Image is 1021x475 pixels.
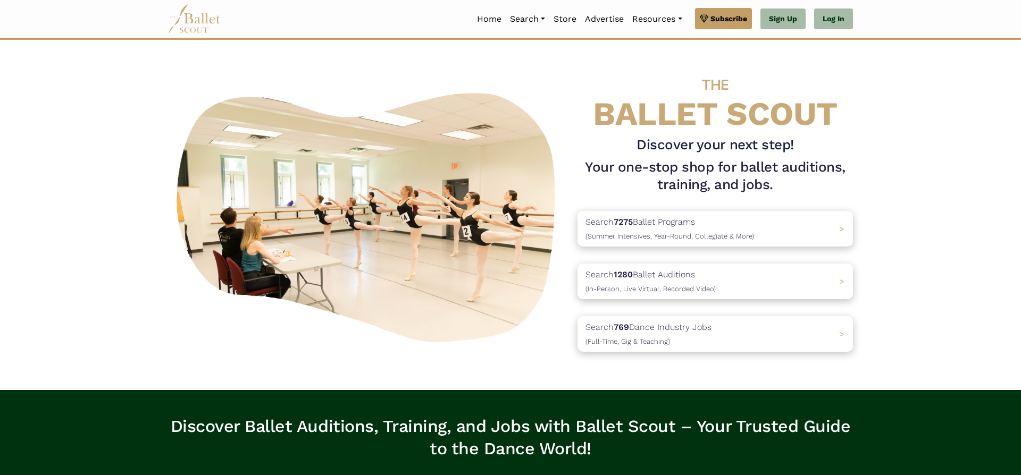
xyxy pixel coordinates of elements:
[578,316,853,352] a: Search769Dance Industry Jobs(Full-Time, Gig & Teaching) >
[814,9,853,30] a: Log In
[585,285,716,293] span: (In-Person, Live Virtual, Recorded Video)
[614,322,629,332] b: 769
[839,224,844,234] span: >
[628,8,686,30] a: Resources
[549,8,581,30] a: Store
[585,320,712,347] p: Search Dance Industry Jobs
[168,415,853,460] h3: Discover Ballet Auditions, Training, and Jobs with Ballet Scout – Your Trusted Guide to the Dance...
[760,9,806,30] a: Sign Up
[839,329,844,339] span: >
[473,8,506,30] a: Home
[585,215,754,242] p: Search Ballet Programs
[614,217,633,227] b: 7275
[168,81,569,349] img: A group of ballerinas talking to each other in a ballet studio
[695,8,752,29] a: Subscribe
[578,61,853,132] h4: BALLET SCOUT
[578,211,853,247] a: Search7275Ballet Programs(Summer Intensives, Year-Round, Collegiate & More)>
[578,264,853,299] a: Search1280Ballet Auditions(In-Person, Live Virtual, Recorded Video) >
[710,13,747,24] span: Subscribe
[614,269,633,279] b: 1280
[700,13,708,24] img: gem.svg
[702,76,729,94] span: THE
[839,276,844,286] span: >
[585,268,716,295] p: Search Ballet Auditions
[581,8,628,30] a: Advertise
[578,158,853,194] h1: Your one-stop shop for ballet auditions, training, and jobs.
[585,232,754,240] span: (Summer Intensives, Year-Round, Collegiate & More)
[585,337,670,345] span: (Full-Time, Gig & Teaching)
[506,8,549,30] a: Search
[578,136,853,154] h3: Discover your next step!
